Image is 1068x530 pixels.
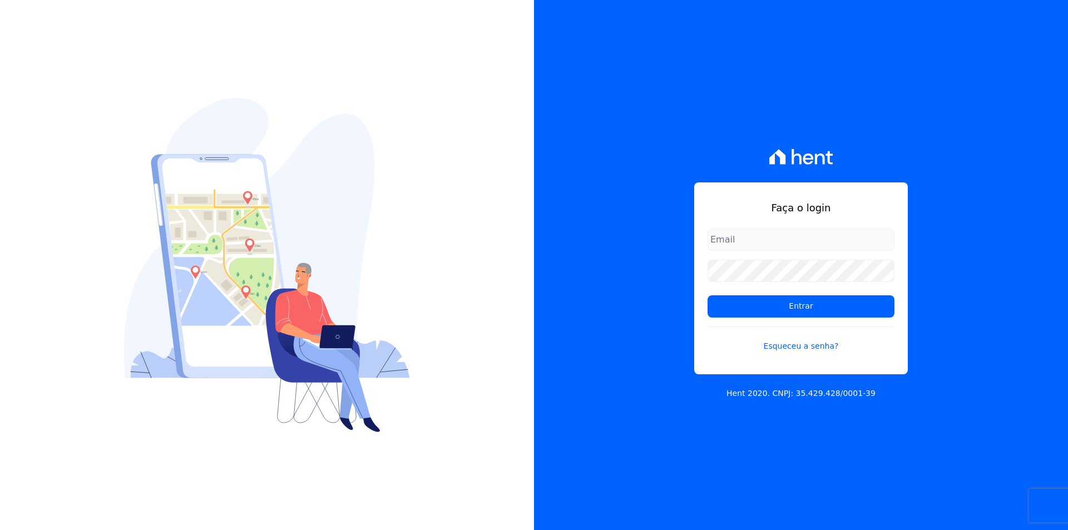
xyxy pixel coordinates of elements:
p: Hent 2020. CNPJ: 35.429.428/0001-39 [726,388,876,399]
img: Login [124,98,410,432]
input: Email [708,229,894,251]
a: Esqueceu a senha? [708,326,894,352]
h1: Faça o login [708,200,894,215]
input: Entrar [708,295,894,318]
